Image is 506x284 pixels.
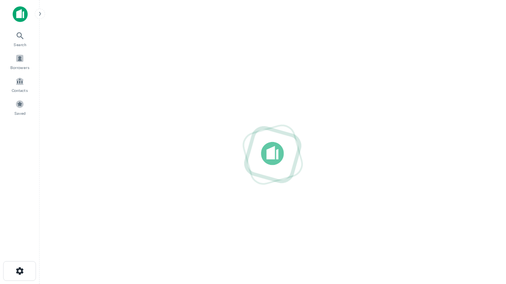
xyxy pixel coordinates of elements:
[12,87,28,93] span: Contacts
[2,51,37,72] a: Borrowers
[2,28,37,49] a: Search
[13,41,26,48] span: Search
[2,97,37,118] a: Saved
[13,6,28,22] img: capitalize-icon.png
[14,110,26,116] span: Saved
[10,64,29,71] span: Borrowers
[466,196,506,234] iframe: Chat Widget
[2,74,37,95] a: Contacts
